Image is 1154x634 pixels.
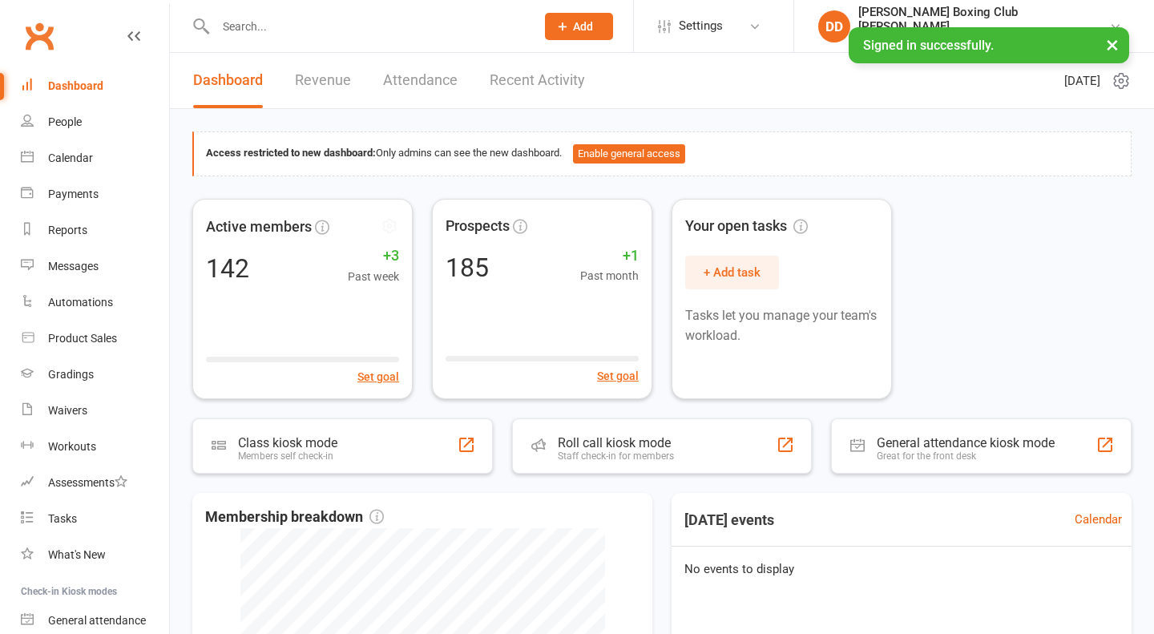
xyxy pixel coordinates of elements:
div: No events to display [665,547,1138,592]
span: Past week [348,267,399,285]
a: Gradings [21,357,169,393]
span: Past month [580,267,639,285]
button: + Add task [685,256,779,289]
span: Prospects [446,215,510,238]
div: Payments [48,188,99,200]
button: Add [545,13,613,40]
div: Gradings [48,368,94,381]
button: Set goal [357,367,399,385]
a: Waivers [21,393,169,429]
a: Revenue [295,53,351,108]
div: 142 [206,255,249,281]
a: Reports [21,212,169,248]
a: Messages [21,248,169,285]
a: Attendance [383,53,458,108]
div: Waivers [48,404,87,417]
span: Add [573,20,593,33]
div: Only admins can see the new dashboard. [206,144,1119,164]
h3: [DATE] events [672,506,787,535]
button: × [1098,27,1127,62]
div: General attendance [48,614,146,627]
div: Tasks [48,512,77,525]
p: Tasks let you manage your team's workload. [685,305,878,346]
div: [PERSON_NAME] Boxing Club [PERSON_NAME] [858,5,1109,34]
a: Assessments [21,465,169,501]
a: Recent Activity [490,53,585,108]
div: 185 [446,255,489,281]
span: +1 [580,244,639,268]
div: Great for the front desk [877,450,1055,462]
div: Product Sales [48,332,117,345]
span: Membership breakdown [205,506,384,529]
div: People [48,115,82,128]
span: Settings [679,8,723,44]
a: Workouts [21,429,169,465]
div: Reports [48,224,87,236]
button: Enable general access [573,144,685,164]
div: Calendar [48,151,93,164]
a: What's New [21,537,169,573]
button: Set goal [597,367,639,385]
div: What's New [48,548,106,561]
a: Calendar [21,140,169,176]
div: Dashboard [48,79,103,92]
div: Messages [48,260,99,273]
a: Payments [21,176,169,212]
input: Search... [211,15,524,38]
div: DD [818,10,850,42]
span: Signed in successfully. [863,38,994,53]
strong: Access restricted to new dashboard: [206,147,376,159]
div: Class kiosk mode [238,435,337,450]
div: Workouts [48,440,96,453]
a: Automations [21,285,169,321]
div: Assessments [48,476,127,489]
div: Members self check-in [238,450,337,462]
a: Calendar [1075,510,1122,529]
div: Automations [48,296,113,309]
div: Staff check-in for members [558,450,674,462]
a: Clubworx [19,16,59,56]
span: +3 [348,244,399,267]
a: Dashboard [193,53,263,108]
a: Product Sales [21,321,169,357]
a: People [21,104,169,140]
span: Your open tasks [685,215,808,238]
div: General attendance kiosk mode [877,435,1055,450]
span: [DATE] [1064,71,1100,91]
a: Dashboard [21,68,169,104]
span: Active members [206,215,312,238]
div: Roll call kiosk mode [558,435,674,450]
a: Tasks [21,501,169,537]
